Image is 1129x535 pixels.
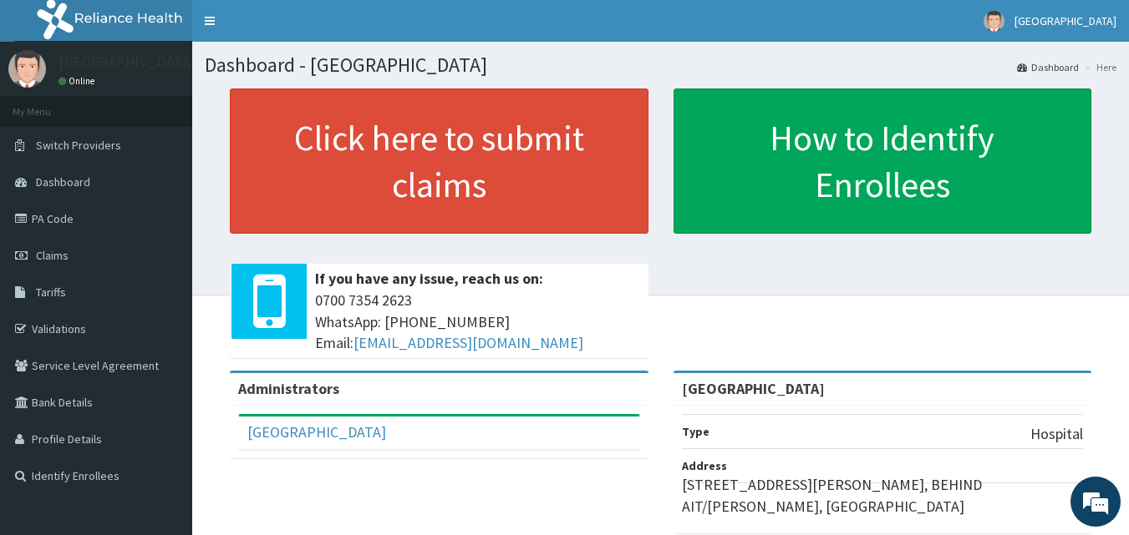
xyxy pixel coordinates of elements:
a: Dashboard [1017,60,1079,74]
span: Claims [36,248,69,263]
b: Type [682,424,709,439]
a: How to Identify Enrollees [674,88,1092,234]
span: Tariffs [36,285,66,300]
p: Hospital [1030,423,1083,445]
a: [EMAIL_ADDRESS][DOMAIN_NAME] [353,333,583,352]
span: Switch Providers [36,138,121,153]
img: User Image [984,11,1004,32]
b: Address [682,458,727,473]
a: Click here to submit claims [230,88,648,234]
span: Dashboard [36,174,90,189]
p: [STREET_ADDRESS][PERSON_NAME], BEHIND AIT/[PERSON_NAME], [GEOGRAPHIC_DATA] [682,474,1084,517]
p: [GEOGRAPHIC_DATA] [58,54,196,69]
span: 0700 7354 2623 WhatsApp: [PHONE_NUMBER] Email: [315,290,640,354]
b: Administrators [238,379,339,398]
a: Online [58,75,99,87]
h1: Dashboard - [GEOGRAPHIC_DATA] [205,54,1116,76]
b: If you have any issue, reach us on: [315,269,543,288]
a: [GEOGRAPHIC_DATA] [247,422,386,442]
strong: [GEOGRAPHIC_DATA] [682,379,825,398]
span: [GEOGRAPHIC_DATA] [1015,13,1116,28]
img: User Image [8,50,46,88]
li: Here [1081,60,1116,74]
